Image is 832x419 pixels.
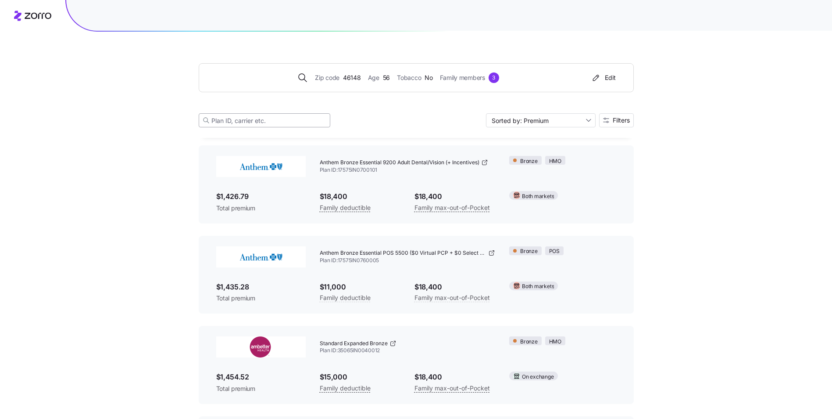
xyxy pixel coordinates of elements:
span: No [425,73,432,83]
span: Family members [440,73,485,83]
span: Bronze [520,247,538,256]
div: Edit [591,73,616,82]
span: Family max-out-of-Pocket [414,202,490,213]
span: $18,400 [414,282,495,293]
span: Age [368,73,379,83]
span: Total premium [216,294,306,303]
span: Anthem Bronze Essential POS 5500 ($0 Virtual PCP + $0 Select Drugs + Incentives) [320,249,487,257]
span: Total premium [216,384,306,393]
img: Anthem [216,156,306,177]
span: $15,000 [320,372,400,383]
input: Plan ID, carrier etc. [199,113,330,127]
span: $1,435.28 [216,282,306,293]
span: Bronze [520,157,538,166]
span: Family deductible [320,293,371,303]
img: Anthem [216,246,306,267]
div: 3 [489,72,499,83]
span: Both markets [522,192,554,201]
span: $18,400 [320,191,400,202]
span: $18,400 [414,191,495,202]
input: Sort by [486,113,596,127]
span: 56 [383,73,390,83]
span: 46148 [343,73,361,83]
img: Ambetter [216,336,306,358]
span: Filters [613,117,630,123]
button: Filters [599,113,634,127]
span: $18,400 [414,372,495,383]
span: Plan ID: 17575IN0700101 [320,166,496,174]
span: $1,426.79 [216,191,306,202]
span: Tobacco [397,73,421,83]
span: POS [549,247,560,256]
span: Plan ID: 17575IN0760005 [320,257,496,264]
span: $1,454.52 [216,372,306,383]
span: $11,000 [320,282,400,293]
span: Family deductible [320,202,371,213]
span: On exchange [522,373,553,381]
span: Both markets [522,282,554,291]
span: HMO [549,338,561,346]
span: Family max-out-of-Pocket [414,383,490,394]
button: Edit [587,71,619,85]
span: Total premium [216,204,306,213]
span: Zip code [315,73,339,83]
span: HMO [549,157,561,166]
span: Standard Expanded Bronze [320,340,388,347]
span: Anthem Bronze Essential 9200 Adult Dental/Vision (+ Incentives) [320,159,479,166]
span: Family deductible [320,383,371,394]
span: Bronze [520,338,538,346]
span: Family max-out-of-Pocket [414,293,490,303]
span: Plan ID: 35065IN0040012 [320,347,496,354]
